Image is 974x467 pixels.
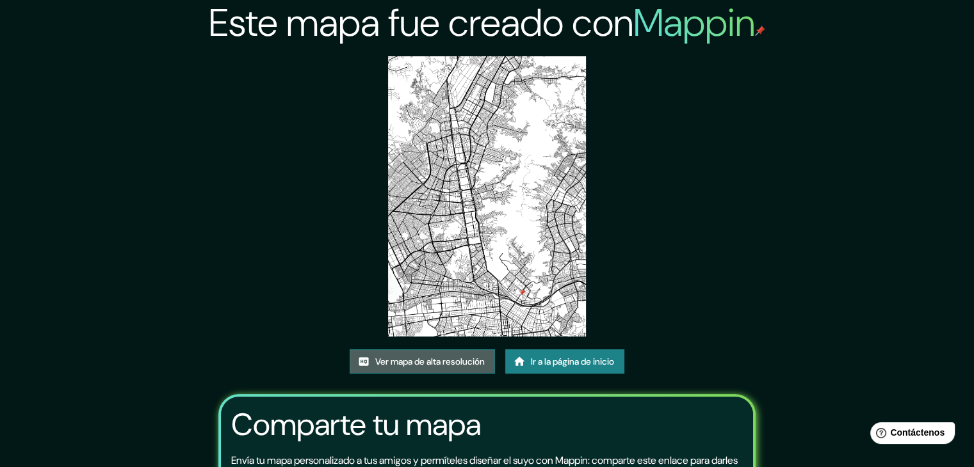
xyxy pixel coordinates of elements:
[350,349,495,374] a: Ver mapa de alta resolución
[860,417,960,453] iframe: Lanzador de widgets de ayuda
[531,356,614,367] font: Ir a la página de inicio
[231,404,481,445] font: Comparte tu mapa
[388,56,587,336] img: created-map
[755,26,765,36] img: pin de mapeo
[375,356,485,367] font: Ver mapa de alta resolución
[505,349,624,374] a: Ir a la página de inicio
